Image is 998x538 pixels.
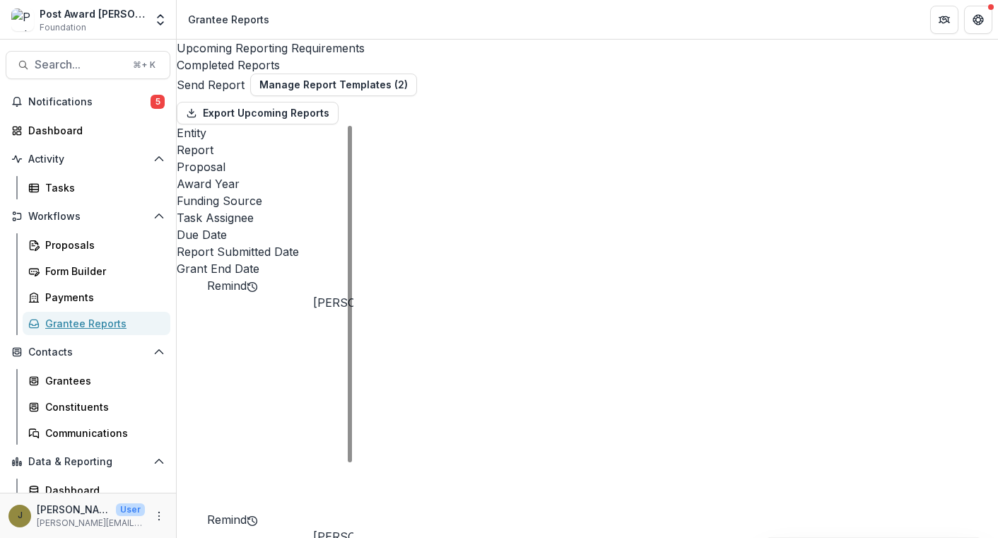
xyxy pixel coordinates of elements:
[177,158,353,175] div: Proposal
[28,153,148,165] span: Activity
[177,124,353,141] div: Entity
[151,6,170,34] button: Open entity switcher
[28,96,151,108] span: Notifications
[177,192,353,209] div: Funding Source
[177,209,353,226] div: Task Assignee
[23,479,170,502] a: Dashboard
[177,260,353,277] div: Grant End Date
[45,426,159,440] div: Communications
[40,6,145,21] div: Post Award [PERSON_NAME] Childs Memorial Fund
[6,341,170,363] button: Open Contacts
[45,238,159,252] div: Proposals
[207,277,247,294] button: Remind
[23,286,170,309] a: Payments
[177,175,353,192] div: Award Year
[177,226,353,243] div: Due Date
[6,90,170,113] button: Notifications5
[250,74,417,96] button: Manage Report Templates (2)
[23,369,170,392] a: Grantees
[177,243,353,260] div: Report Submitted Date
[23,233,170,257] a: Proposals
[930,6,958,34] button: Partners
[177,141,353,158] div: Report
[37,517,145,530] p: [PERSON_NAME][EMAIL_ADDRESS][PERSON_NAME][DOMAIN_NAME]
[182,9,275,30] nav: breadcrumb
[45,290,159,305] div: Payments
[151,95,165,109] span: 5
[6,205,170,228] button: Open Workflows
[130,57,158,73] div: ⌘ + K
[177,57,998,74] a: Completed Reports
[45,483,159,498] div: Dashboard
[28,123,159,138] div: Dashboard
[45,373,159,388] div: Grantees
[151,508,168,525] button: More
[247,511,258,528] button: Add to friends
[45,399,159,414] div: Constituents
[964,6,992,34] button: Get Help
[177,40,998,57] a: Upcoming Reporting Requirements
[11,8,34,31] img: Post Award Jane Coffin Childs Memorial Fund
[6,148,170,170] button: Open Activity
[207,511,247,528] button: Remind
[6,51,170,79] button: Search...
[37,502,110,517] p: [PERSON_NAME]
[45,316,159,331] div: Grantee Reports
[23,312,170,335] a: Grantee Reports
[18,511,23,520] div: Jamie
[28,456,148,468] span: Data & Reporting
[6,119,170,142] a: Dashboard
[6,450,170,473] button: Open Data & Reporting
[45,180,159,195] div: Tasks
[177,76,245,93] button: Send Report
[23,421,170,445] a: Communications
[188,12,269,27] div: Grantee Reports
[116,503,145,516] p: User
[177,102,339,124] button: Export Upcoming Reports
[313,296,411,310] a: [PERSON_NAME]
[23,176,170,199] a: Tasks
[247,277,258,294] button: Add to friends
[23,259,170,283] a: Form Builder
[45,264,159,279] div: Form Builder
[35,58,124,71] span: Search...
[40,21,86,34] span: Foundation
[28,211,148,223] span: Workflows
[28,346,148,358] span: Contacts
[23,395,170,419] a: Constituents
